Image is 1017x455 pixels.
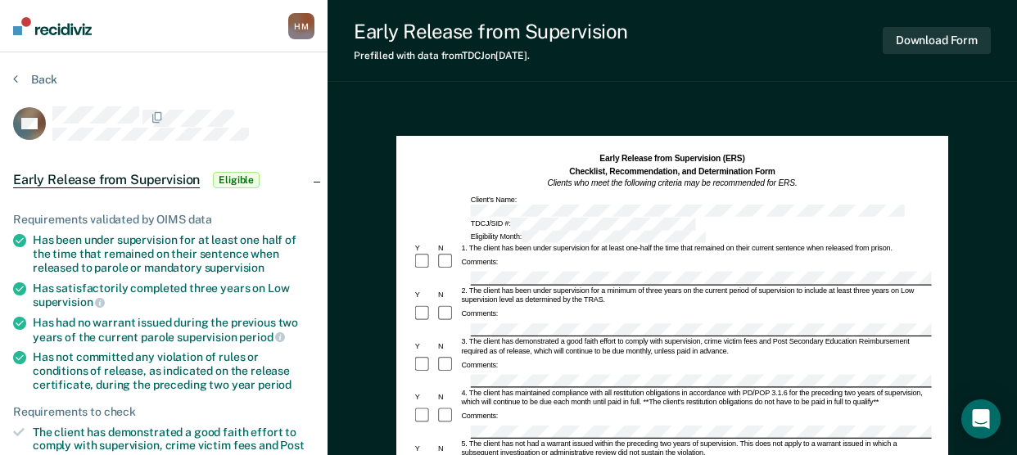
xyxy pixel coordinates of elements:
[961,399,1001,439] div: Open Intercom Messenger
[436,342,459,351] div: N
[436,291,459,300] div: N
[239,331,285,344] span: period
[459,258,499,267] div: Comments:
[33,282,314,309] div: Has satisfactorily completed three years on Low
[459,337,931,356] div: 3. The client has demonstrated a good faith effort to comply with supervision, crime victim fees ...
[414,244,436,253] div: Y
[459,286,931,305] div: 2. The client has been under supervision for a minimum of three years on the current period of su...
[13,17,92,35] img: Recidiviz
[354,50,628,61] div: Prefilled with data from TDCJ on [DATE] .
[288,13,314,39] div: H M
[469,218,698,230] div: TDCJ/SID #:
[33,233,314,274] div: Has been under supervision for at least one half of the time that remained on their sentence when...
[13,72,57,87] button: Back
[469,231,708,243] div: Eligibility Month:
[459,361,499,370] div: Comments:
[213,172,260,188] span: Eligible
[13,172,200,188] span: Early Release from Supervision
[414,394,436,403] div: Y
[883,27,991,54] button: Download Form
[459,412,499,421] div: Comments:
[459,389,931,408] div: 4. The client has maintained compliance with all restitution obligations in accordance with PD/PO...
[469,195,932,217] div: Client's Name:
[33,295,105,309] span: supervision
[436,244,459,253] div: N
[288,13,314,39] button: HM
[600,154,745,163] strong: Early Release from Supervision (ERS)
[13,405,314,419] div: Requirements to check
[436,394,459,403] div: N
[354,20,628,43] div: Early Release from Supervision
[414,342,436,351] div: Y
[33,316,314,344] div: Has had no warrant issued during the previous two years of the current parole supervision
[459,244,931,253] div: 1. The client has been under supervision for at least one-half the time that remained on their cu...
[13,213,314,227] div: Requirements validated by OIMS data
[205,261,264,274] span: supervision
[569,166,775,175] strong: Checklist, Recommendation, and Determination Form
[414,444,436,453] div: Y
[414,291,436,300] div: Y
[459,309,499,318] div: Comments:
[436,444,459,453] div: N
[33,350,314,391] div: Has not committed any violation of rules or conditions of release, as indicated on the release ce...
[258,378,292,391] span: period
[548,178,798,187] em: Clients who meet the following criteria may be recommended for ERS.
